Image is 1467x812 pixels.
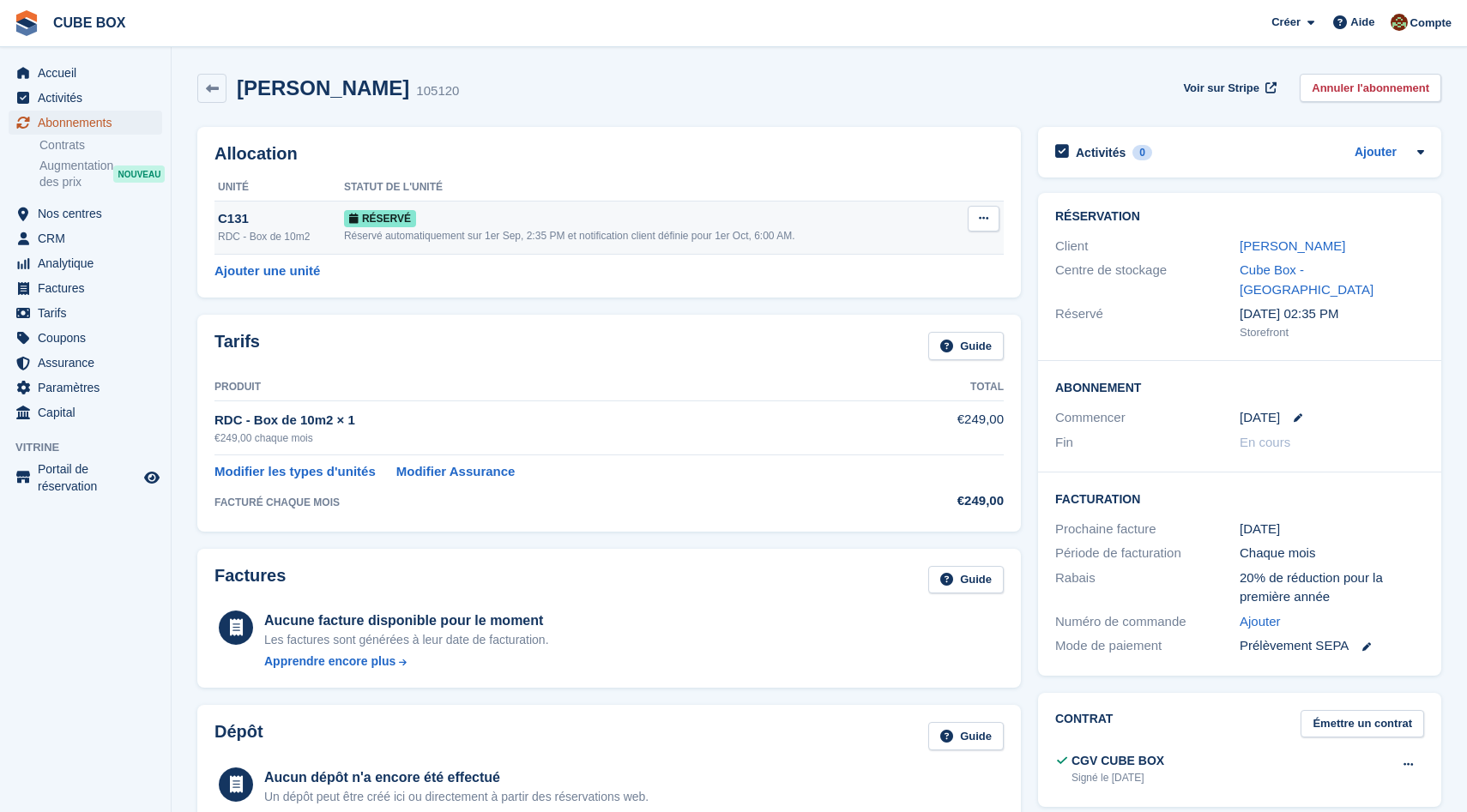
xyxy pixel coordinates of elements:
[344,210,416,227] span: Réservé
[1055,378,1424,395] h2: Abonnement
[1240,612,1281,632] a: Ajouter
[344,174,955,201] th: Statut de l'unité
[214,332,260,360] h2: Tarifs
[38,276,141,300] span: Factures
[38,61,141,85] span: Accueil
[1271,14,1301,31] span: Créer
[1240,636,1424,656] div: Prélèvement SEPA
[9,301,162,325] a: menu
[928,566,1004,594] a: Guide
[9,201,162,226] a: menu
[1240,435,1290,449] span: En cours
[1055,433,1240,453] div: Fin
[9,226,162,250] a: menu
[9,86,162,110] a: menu
[264,788,649,806] p: Un dépôt peut être créé ici ou directement à partir des réservations web.
[15,439,171,456] span: Vitrine
[218,229,344,244] div: RDC - Box de 10m2
[928,332,1004,360] a: Guide
[1410,15,1452,32] span: Compte
[214,430,898,446] div: €249,00 chaque mois
[1301,710,1424,738] a: Émettre un contrat
[1240,408,1280,428] time: 2025-09-30 23:00:00 UTC
[1240,568,1424,607] div: 20% de réduction pour la première année
[38,351,141,375] span: Assurance
[264,611,549,631] div: Aucune facture disponible pour le moment
[237,76,409,99] h2: [PERSON_NAME]
[898,491,1004,511] div: €249,00
[1300,74,1441,102] a: Annuler l'abonnement
[1240,304,1424,324] div: [DATE] 02:35 PM
[264,653,549,671] a: Apprendre encore plus
[46,9,132,37] a: CUBE BOX
[38,460,141,495] span: Portail de réservation
[1055,408,1240,428] div: Commencer
[9,351,162,375] a: menu
[1350,14,1374,31] span: Aide
[39,137,162,153] a: Contrats
[344,228,955,244] div: Réservé automatiquement sur 1er Sep, 2:35 PM et notification client définie pour 1er Oct, 6:00 AM.
[214,144,1004,164] h2: Allocation
[1055,237,1240,256] div: Client
[9,276,162,300] a: menu
[1240,262,1373,297] a: Cube Box - [GEOGRAPHIC_DATA]
[39,157,162,191] a: Augmentation des prix NOUVEAU
[214,411,898,430] div: RDC - Box de 10m2 × 1
[1240,238,1345,253] a: [PERSON_NAME]
[9,61,162,85] a: menu
[214,722,263,750] h2: Dépôt
[1055,261,1240,299] div: Centre de stockage
[1076,145,1126,160] h2: Activités
[214,174,344,201] th: Unité
[38,301,141,325] span: Tarifs
[1055,568,1240,607] div: Rabais
[218,209,344,229] div: C131
[14,10,39,36] img: stora-icon-8386f47178a22dfd0bd8f6a31ec36ba5ce8667c1dd55bd0f319d3a0aa187defe.svg
[396,462,516,482] a: Modifier Assurance
[1055,636,1240,656] div: Mode de paiement
[1055,710,1113,738] h2: Contrat
[113,165,165,183] div: NOUVEAU
[1240,324,1424,341] div: Storefront
[264,631,549,649] div: Les factures sont générées à leur date de facturation.
[142,467,162,488] a: Boutique d'aperçu
[38,86,141,110] span: Activités
[264,767,649,788] div: Aucun dépôt n'a encore été effectué
[1240,520,1424,539] div: [DATE]
[1183,80,1259,97] span: Voir sur Stripe
[1391,14,1408,31] img: alex soubira
[214,262,320,281] a: Ajouter une unité
[1072,752,1164,770] div: CGV CUBE BOX
[1355,143,1397,163] a: Ajouter
[9,326,162,350] a: menu
[38,226,141,250] span: CRM
[38,376,141,400] span: Paramètres
[1055,544,1240,563] div: Période de facturation
[38,400,141,424] span: Capital
[214,462,376,482] a: Modifier les types d'unités
[9,251,162,275] a: menu
[1132,145,1152,160] div: 0
[1055,612,1240,632] div: Numéro de commande
[1176,74,1279,102] a: Voir sur Stripe
[1055,210,1424,224] h2: Réservation
[38,326,141,350] span: Coupons
[9,111,162,135] a: menu
[214,566,286,594] h2: Factures
[214,495,898,510] div: FACTURÉ CHAQUE MOIS
[416,81,459,101] div: 105120
[1072,770,1164,785] div: Signé le [DATE]
[214,374,898,401] th: Produit
[1055,304,1240,340] div: Réservé
[1055,490,1424,507] h2: Facturation
[38,251,141,275] span: Analytique
[264,653,395,671] div: Apprendre encore plus
[1240,544,1424,563] div: Chaque mois
[9,400,162,424] a: menu
[9,376,162,400] a: menu
[9,460,162,495] a: menu
[898,374,1004,401] th: Total
[1055,520,1240,539] div: Prochaine facture
[38,111,141,135] span: Abonnements
[39,158,113,190] span: Augmentation des prix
